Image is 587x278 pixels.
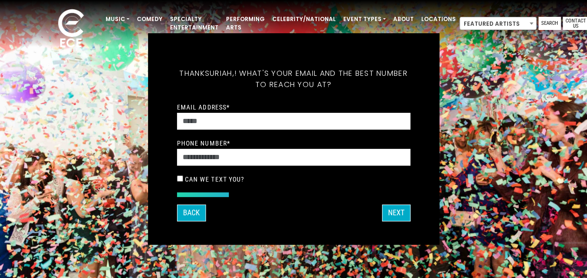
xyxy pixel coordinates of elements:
[460,17,536,30] span: Featured Artists
[102,11,133,27] a: Music
[177,139,231,147] label: Phone Number
[166,11,222,36] a: Specialty Entertainment
[177,57,410,102] h5: Thanks ! What's your email and the best number to reach you at?
[185,175,245,183] label: Can we text you?
[339,11,389,27] a: Event Types
[269,11,339,27] a: Celebrity/National
[382,205,410,221] button: Next
[133,11,166,27] a: Comedy
[389,11,417,27] a: About
[48,7,94,52] img: ece_new_logo_whitev2-1.png
[538,17,561,30] a: Search
[460,17,537,30] span: Featured Artists
[177,205,206,221] button: Back
[222,11,269,36] a: Performing Arts
[210,68,234,79] span: Uriah,
[177,103,230,111] label: Email Address
[417,11,460,27] a: Locations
